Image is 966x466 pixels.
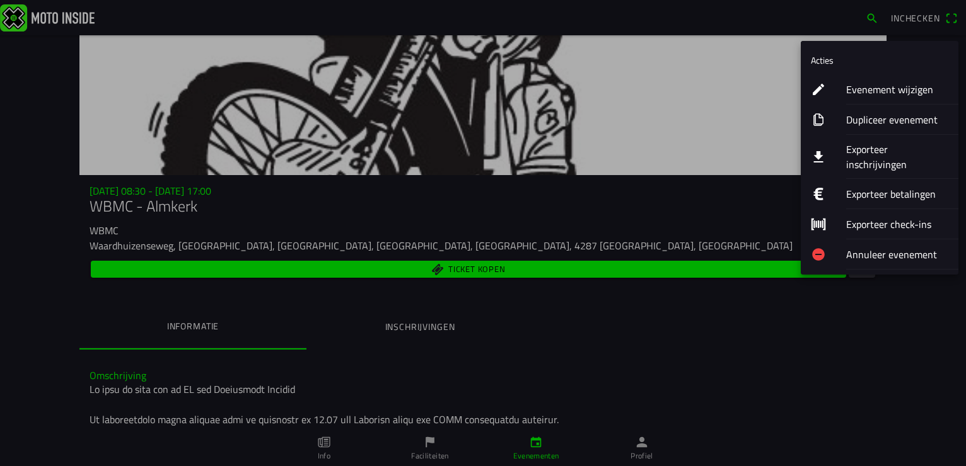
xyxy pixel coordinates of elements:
ion-label: Exporteer check-ins [846,217,948,232]
ion-icon: barcode [811,217,826,232]
ion-label: Acties [811,54,834,67]
ion-icon: download [811,149,826,164]
ion-label: Annuleer evenement [846,247,948,262]
ion-icon: copy [811,112,826,127]
ion-label: Exporteer betalingen [846,186,948,202]
ion-icon: remove circle [811,247,826,262]
ion-label: Evenement wijzigen [846,82,948,97]
ion-label: Exporteer inschrijvingen [846,142,948,172]
ion-icon: create [811,82,826,97]
ion-label: Dupliceer evenement [846,112,948,127]
ion-icon: logo euro [811,186,826,202]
